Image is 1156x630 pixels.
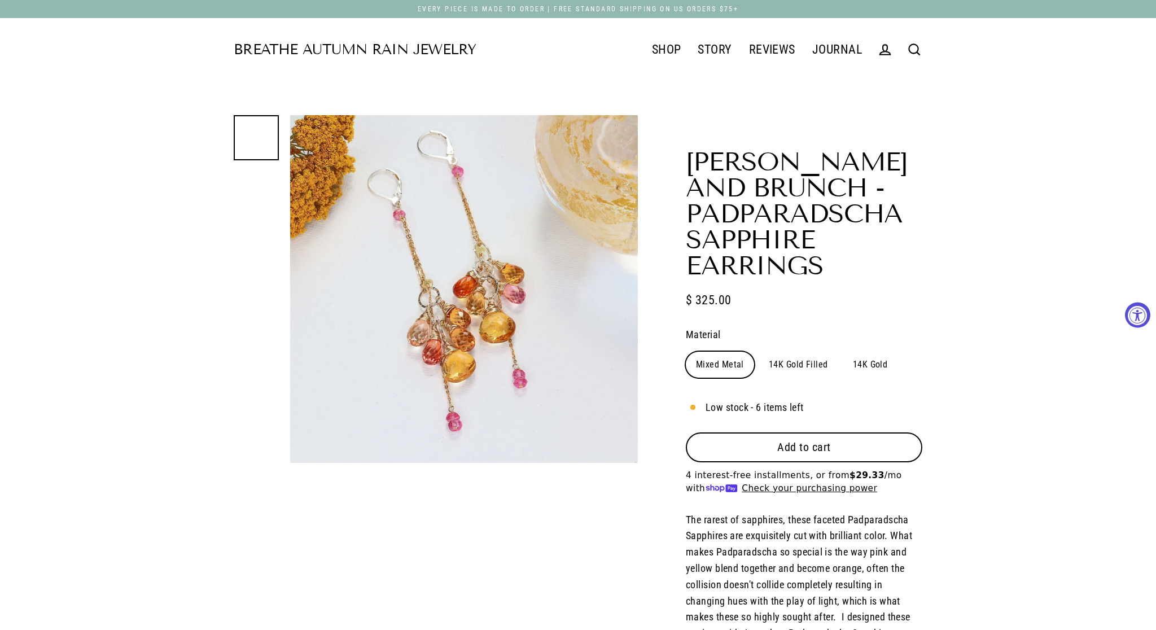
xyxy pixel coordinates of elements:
[234,43,476,57] a: Breathe Autumn Rain Jewelry
[686,290,732,310] span: $ 325.00
[804,36,870,64] a: JOURNAL
[643,36,690,64] a: SHOP
[686,352,754,378] label: Mixed Metal
[741,36,804,64] a: REVIEWS
[689,36,740,64] a: STORY
[777,440,831,454] span: Add to cart
[686,327,922,343] label: Material
[1125,303,1150,328] button: Accessibility Widget, click to open
[686,432,922,462] button: Add to cart
[706,400,804,416] span: Low stock - 6 items left
[759,352,838,378] label: 14K Gold Filled
[686,149,922,279] h1: [PERSON_NAME] and Brunch - Padparadscha Sapphire Earrings
[476,35,870,64] div: Primary
[843,352,898,378] label: 14K Gold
